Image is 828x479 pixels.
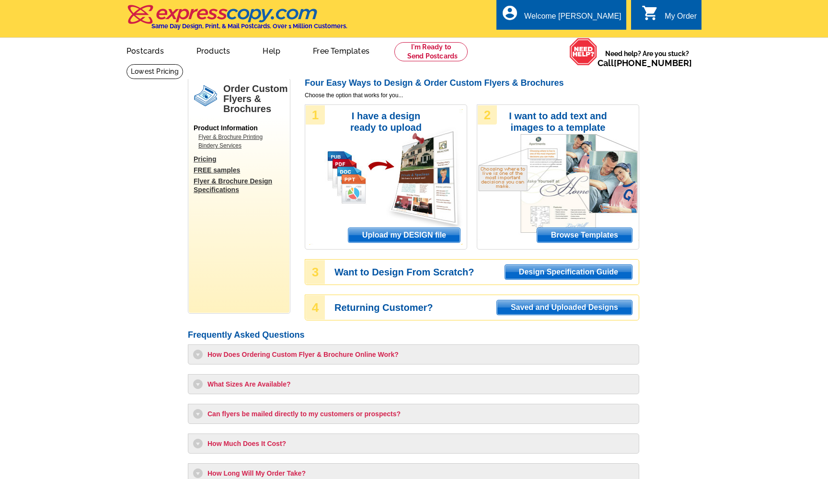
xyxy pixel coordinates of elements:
a: Flyer & Brochure Design Specifications [194,177,289,194]
div: My Order [665,12,697,25]
a: Flyer & Brochure Printing [198,133,285,141]
h3: I have a design ready to upload [337,110,435,133]
span: Choose the option that works for you... [305,91,639,100]
img: help [569,38,598,66]
a: Saved and Uploaded Designs [496,300,632,315]
span: Product Information [194,124,258,132]
a: Postcards [111,39,179,61]
h3: What Sizes Are Available? [193,379,634,389]
h3: How Does Ordering Custom Flyer & Brochure Online Work? [193,350,634,359]
h1: Order Custom Flyers & Brochures [223,84,289,114]
h3: How Long Will My Order Take? [193,468,634,478]
h3: I want to add text and images to a template [509,110,607,133]
h2: Frequently Asked Questions [188,330,639,341]
span: Design Specification Guide [505,265,632,279]
a: Same Day Design, Print, & Mail Postcards. Over 1 Million Customers. [126,11,347,30]
a: [PHONE_NUMBER] [614,58,692,68]
span: Upload my DESIGN file [348,228,460,242]
a: Bindery Services [198,141,285,150]
div: 4 [306,296,325,319]
a: FREE samples [194,166,289,174]
div: 2 [478,105,497,125]
a: Products [181,39,246,61]
img: flyers.png [194,84,218,108]
span: Need help? Are you stuck? [598,49,697,68]
span: Saved and Uploaded Designs [497,300,632,315]
i: account_circle [501,4,518,22]
a: Upload my DESIGN file [348,228,460,243]
div: 3 [306,260,325,284]
a: shopping_cart My Order [642,11,697,23]
a: Free Templates [298,39,385,61]
span: Call [598,58,692,68]
h3: Returning Customer? [334,303,638,312]
a: Help [247,39,296,61]
h4: Same Day Design, Print, & Mail Postcards. Over 1 Million Customers. [151,23,347,30]
a: Pricing [194,155,289,163]
h3: Want to Design From Scratch? [334,268,638,276]
a: Browse Templates [537,228,632,243]
div: 1 [306,105,325,125]
a: Design Specification Guide [505,264,632,280]
div: Welcome [PERSON_NAME] [524,12,621,25]
i: shopping_cart [642,4,659,22]
h3: Can flyers be mailed directly to my customers or prospects? [193,409,634,419]
h3: How Much Does It Cost? [193,439,634,448]
h2: Four Easy Ways to Design & Order Custom Flyers & Brochures [305,78,639,89]
span: Browse Templates [537,228,632,242]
